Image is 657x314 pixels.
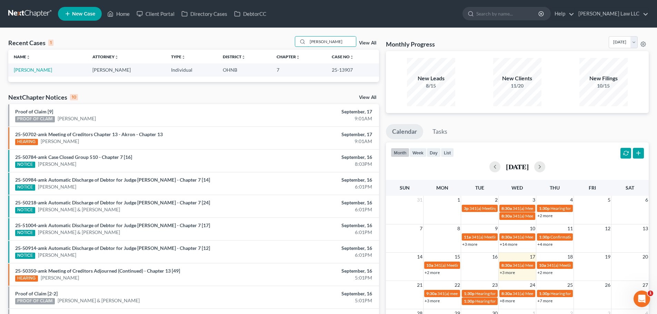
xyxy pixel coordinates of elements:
div: 5:01PM [258,297,372,304]
a: Typeunfold_more [171,54,186,59]
td: OHNB [217,63,271,76]
a: [PERSON_NAME] [58,115,96,122]
span: Fri [589,185,596,191]
span: 21 [416,281,423,289]
a: +3 more [462,242,477,247]
a: +3 more [425,298,440,303]
a: Attorneyunfold_more [92,54,119,59]
a: View All [359,95,376,100]
span: 1 [648,291,653,296]
div: 6:01PM [258,183,372,190]
a: +2 more [537,270,553,275]
span: 1 [457,196,461,204]
a: +14 more [500,242,517,247]
span: 19 [604,253,611,261]
span: 1:30p [539,291,550,296]
span: 8:30a [501,291,512,296]
i: unfold_more [115,55,119,59]
span: Sat [626,185,634,191]
a: [PERSON_NAME] & [PERSON_NAME] [38,206,120,213]
span: 25 [567,281,574,289]
span: 341(a) meeting for [PERSON_NAME] & [PERSON_NAME] [437,291,540,296]
span: Wed [511,185,523,191]
div: 8/15 [407,82,455,89]
a: +2 more [425,270,440,275]
a: [PERSON_NAME] & [PERSON_NAME] [38,229,120,236]
a: Proof of Claim [2-2] [15,291,58,296]
div: NOTICE [15,230,35,236]
a: 25-50218-amk Automatic Discharge of Debtor for Judge [PERSON_NAME] - Chapter 7 [24] [15,200,210,205]
div: September, 16 [258,290,372,297]
a: Directory Cases [178,8,231,20]
div: HEARING [15,275,38,282]
span: 18 [567,253,574,261]
span: 4 [569,196,574,204]
a: [PERSON_NAME] & [PERSON_NAME] [58,297,140,304]
div: September, 16 [258,245,372,252]
a: Proof of Claim [9] [15,109,53,114]
button: day [427,148,441,157]
span: 26 [604,281,611,289]
a: 25-50702-amk Meeting of Creditors Chapter 13 - Akron - Chapter 13 [15,131,163,137]
div: September, 17 [258,131,372,138]
div: New Leads [407,74,455,82]
a: +7 more [537,298,553,303]
span: 27 [642,281,649,289]
a: 25-50350-amk Meeting of Creditors Adjourned (Continued) - Chapter 13 [49] [15,268,180,274]
div: NOTICE [15,184,35,191]
span: 9 [494,224,498,233]
a: Tasks [426,124,454,139]
span: New Case [72,11,95,17]
span: 13 [642,224,649,233]
div: 1 [48,40,53,46]
span: 10 [529,224,536,233]
i: unfold_more [181,55,186,59]
span: 20 [642,253,649,261]
a: 25-50784-amk Case Closed Group 510 - Chapter 7 [16] [15,154,132,160]
button: week [409,148,427,157]
a: Help [551,8,574,20]
span: 3 [532,196,536,204]
div: 10/15 [579,82,628,89]
span: 341(a) Meeting for [PERSON_NAME] [512,263,579,268]
div: New Clients [493,74,541,82]
iframe: Intercom live chat [634,291,650,307]
a: [PERSON_NAME] [38,252,76,259]
div: 6:01PM [258,229,372,236]
span: 1:30p [464,291,475,296]
div: 9:01AM [258,115,372,122]
a: Calendar [386,124,423,139]
div: PROOF OF CLAIM [15,298,55,304]
span: 14 [416,253,423,261]
span: 31 [416,196,423,204]
span: 341(a) Meeting for [PERSON_NAME] [469,206,536,211]
span: 341(a) Meeting for [PERSON_NAME] [512,234,579,240]
span: 8:30a [501,263,512,268]
span: 23 [491,281,498,289]
a: Chapterunfold_more [277,54,300,59]
div: New Filings [579,74,628,82]
span: 12 [604,224,611,233]
span: Mon [436,185,448,191]
a: 25-51004-amk Automatic Discharge of Debtor for Judge [PERSON_NAME] - Chapter 7 [17] [15,222,210,228]
span: 8:30a [501,234,512,240]
span: 16 [491,253,498,261]
span: 1:30p [539,234,550,240]
span: 341(a) Meeting of Creditors for [PERSON_NAME] [471,234,561,240]
span: 10a [426,263,433,268]
span: 341(a) Meeting for [PERSON_NAME] [512,291,579,296]
span: 341(a) Meeting of Creditors for [PERSON_NAME] [547,263,636,268]
span: 11 [567,224,574,233]
a: 25-50984-amk Automatic Discharge of Debtor for Judge [PERSON_NAME] - Chapter 7 [14] [15,177,210,183]
span: 6 [645,196,649,204]
div: 8:03PM [258,161,372,168]
div: September, 16 [258,154,372,161]
span: 1:30p [464,298,475,304]
div: 5:01PM [258,274,372,281]
span: 3p [464,206,469,211]
a: DebtorCC [231,8,270,20]
span: 341(a) Meeting for [PERSON_NAME] [512,206,579,211]
span: 8:30a [501,206,512,211]
h3: Monthly Progress [386,40,435,48]
span: Hearing for [PERSON_NAME] [550,291,604,296]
